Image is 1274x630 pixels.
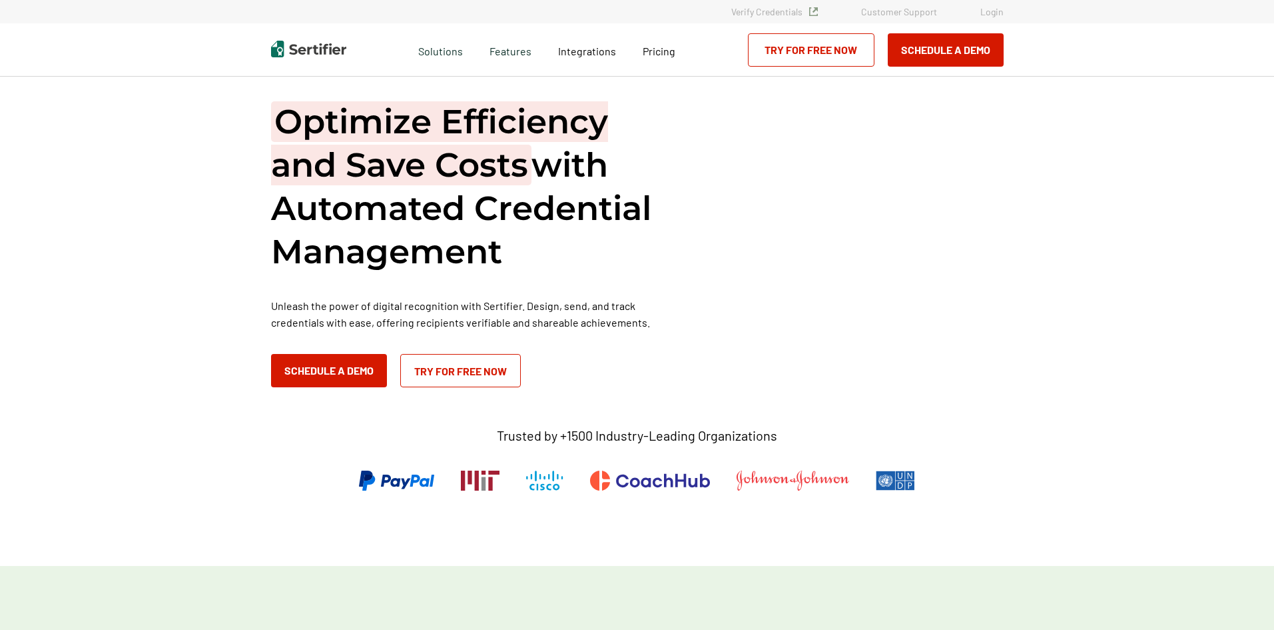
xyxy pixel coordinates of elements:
img: Massachusetts Institute of Technology [461,471,499,491]
img: Johnson & Johnson [737,471,848,491]
img: Cisco [526,471,563,491]
a: Try for Free Now [748,33,874,67]
img: Sertifier | Digital Credentialing Platform [271,41,346,57]
a: Login [980,6,1004,17]
a: Integrations [558,41,616,58]
span: Solutions [418,41,463,58]
a: Pricing [643,41,675,58]
span: Integrations [558,45,616,57]
p: Trusted by +1500 Industry-Leading Organizations [497,427,777,444]
a: Customer Support [861,6,937,17]
img: PayPal [359,471,434,491]
p: Unleash the power of digital recognition with Sertifier. Design, send, and track credentials with... [271,297,671,331]
span: Features [489,41,531,58]
a: Try for Free Now [400,354,521,387]
a: Verify Credentials [731,6,818,17]
span: Pricing [643,45,675,57]
span: Optimize Efficiency and Save Costs [271,101,608,185]
img: Verified [809,7,818,16]
img: UNDP [876,471,915,491]
img: CoachHub [590,471,710,491]
h1: with Automated Credential Management [271,100,671,273]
